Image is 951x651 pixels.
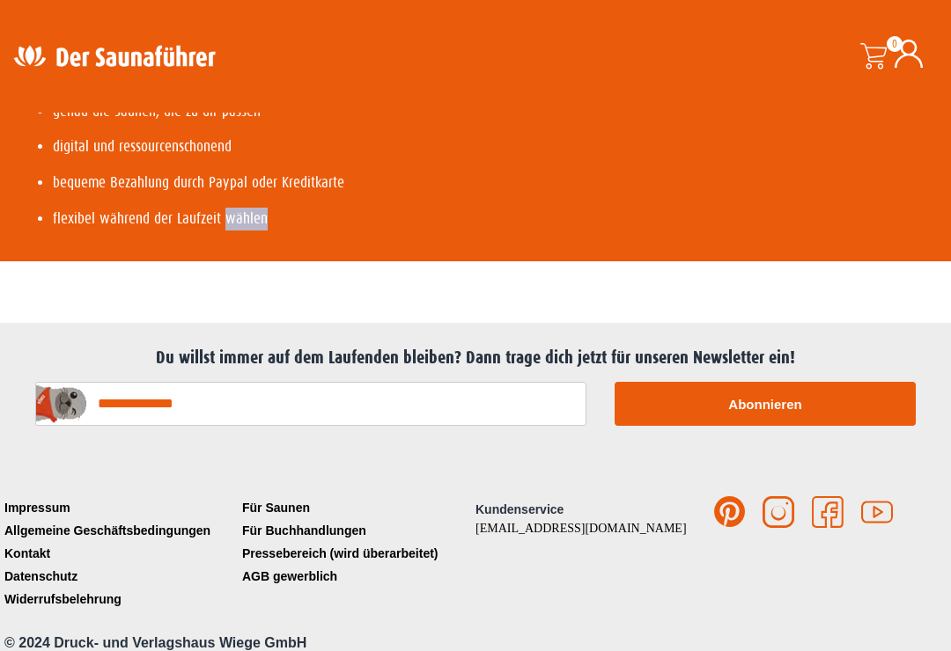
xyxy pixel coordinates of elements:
[53,208,406,230] p: flexibel während der Laufzeit wählen
[238,542,475,565] a: Pressebereich (wird überarbeitet)
[53,172,406,194] p: bequeme Bezahlung durch Paypal oder Kreditkarte
[615,382,916,426] button: Abonnieren
[238,565,475,588] a: AGB gewerblich
[238,496,475,519] a: Für Saunen
[475,522,687,535] a: [EMAIL_ADDRESS][DOMAIN_NAME]
[53,135,406,158] p: digital und ressourcenschonend
[4,635,306,650] span: © 2024 Druck- und Verlagshaus Wiege GmbH
[238,519,475,542] a: Für Buchhandlungen
[475,502,564,516] span: Kundenservice
[238,496,475,588] nav: Menü
[887,36,903,52] span: 0
[18,347,933,369] h2: Du willst immer auf dem Laufenden bleiben? Dann trage dich jetzt für unseren Newsletter ein!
